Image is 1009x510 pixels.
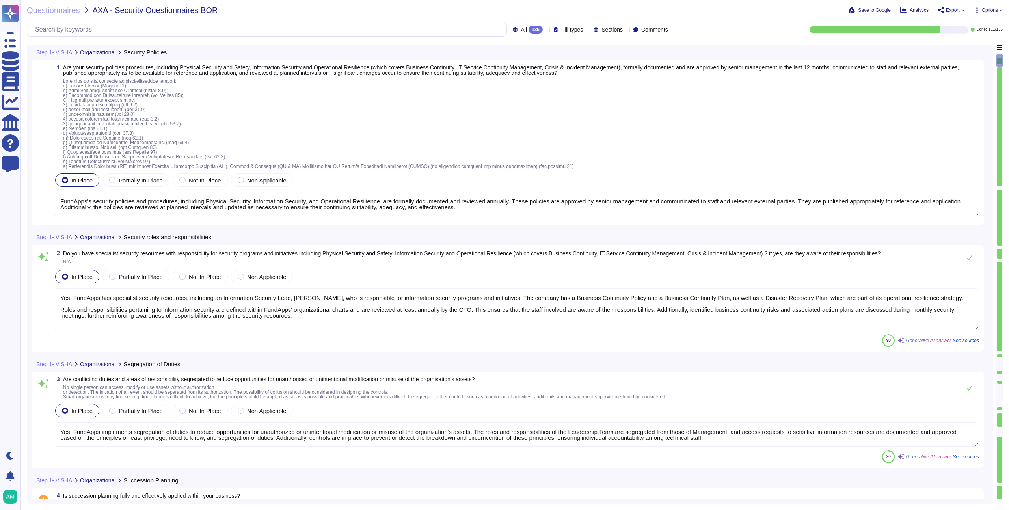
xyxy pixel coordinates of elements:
span: Organizational [80,235,115,240]
span: Organizational [80,361,115,367]
span: 111 / 135 [989,28,1003,32]
span: In Place [71,177,93,184]
span: Not In Place [189,274,221,280]
span: Non Applicable [247,274,287,280]
span: In Place [71,408,93,414]
span: Generative AI answer [906,454,951,459]
textarea: Yes, FundApps implements segregation of duties to reduce opportunities for unauthorized or uninte... [54,422,979,447]
span: Non Applicable [247,408,287,414]
span: AXA - Security Questionnaires BOR [93,6,218,14]
span: 4 [54,493,60,498]
span: 90 [886,338,891,342]
span: Save to Google [858,8,891,13]
span: Fill types [561,27,583,32]
span: Generative AI answer [906,338,951,343]
span: 2 [54,250,60,256]
span: Options [982,8,998,13]
button: Analytics [900,7,929,13]
span: Step 1- VISHA [36,235,72,240]
img: user [3,490,17,504]
span: Is succession planning fully and effectively applied within your business? [63,493,240,499]
span: 90 [886,454,891,459]
span: Partially In Place [119,274,163,280]
button: Save to Google [849,7,891,13]
span: Are your security policies procedures, including Physical Security and Safety, Information Securi... [63,64,959,76]
span: Non Applicable [247,177,287,184]
span: Organizational [80,50,115,55]
div: 135 [529,26,543,34]
textarea: FundApps's security policies and procedures, including Physical Security, Information Security, a... [54,192,979,216]
span: Analytics [910,8,929,13]
span: Organizational [80,478,115,483]
span: Step 1- VISHA [36,361,72,367]
button: user [2,488,23,505]
span: 1 [54,65,60,70]
span: Are conflicting duties and areas of responsibility segregated to reduce opportunities for unautho... [63,376,475,382]
span: No single person can access, modify or use assets without authorization or detection. The initiat... [63,385,665,400]
span: Partially In Place [119,408,163,414]
span: Questionnaires [27,6,80,14]
span: Do you have specialist security resources with responsibility for security programs and initiativ... [63,250,881,257]
input: Search by keywords [31,22,506,36]
span: Partially In Place [119,177,163,184]
span: Done: [976,28,987,32]
span: Security roles and responsibilities [123,234,211,240]
span: See sources [953,454,979,459]
span: Loremips do sita consecte adipisci/elitseddoe tempori: u) Labore Etdolor (Magnaal 1) e) Admi Veni... [63,78,574,169]
textarea: Yes, FundApps has specialist security resources, including an Information Security Lead, [PERSON_... [54,288,979,330]
span: See sources [953,338,979,343]
span: Segregation of Duties [123,361,180,367]
span: In Place [71,274,93,280]
span: Not In Place [189,177,221,184]
span: All [521,27,527,32]
span: Comments [641,27,668,32]
span: Sections [601,27,623,32]
span: N/A [63,259,71,264]
span: Step 1- VISHA [36,478,72,483]
span: Step 1- VISHA [36,50,72,55]
span: Export [946,8,960,13]
span: Succession Planning [123,477,178,483]
span: Not In Place [189,408,221,414]
span: Security Policies [123,49,167,55]
span: 3 [54,376,60,382]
